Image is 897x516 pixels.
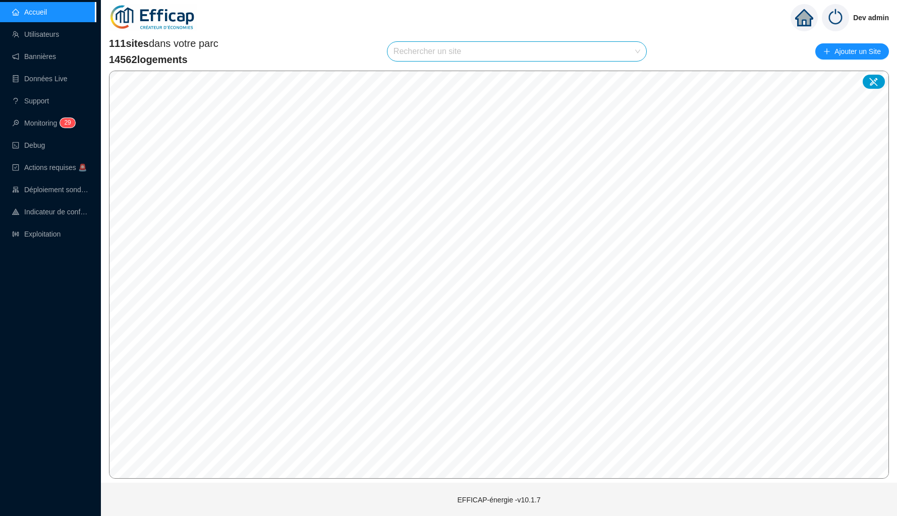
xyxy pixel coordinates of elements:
[109,36,218,50] span: dans votre parc
[12,164,19,171] span: check-square
[12,8,47,16] a: homeAccueil
[68,119,71,126] span: 9
[12,52,56,61] a: notificationBannières
[853,2,889,34] span: Dev admin
[109,71,888,478] canvas: Map
[12,186,89,194] a: clusterDéploiement sondes
[12,230,61,238] a: slidersExploitation
[12,30,59,38] a: teamUtilisateurs
[109,38,149,49] span: 111 sites
[12,208,89,216] a: heat-mapIndicateur de confort
[822,4,849,31] img: power
[12,97,49,105] a: questionSupport
[12,141,45,149] a: codeDebug
[60,118,75,128] sup: 29
[109,52,218,67] span: 14562 logements
[12,119,72,127] a: monitorMonitoring29
[12,75,68,83] a: databaseDonnées Live
[458,496,541,504] span: EFFICAP-énergie - v10.1.7
[795,9,813,27] span: home
[815,43,889,60] button: Ajouter un Site
[834,44,881,59] span: Ajouter un Site
[64,119,68,126] span: 2
[823,48,830,55] span: plus
[24,163,87,171] span: Actions requises 🚨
